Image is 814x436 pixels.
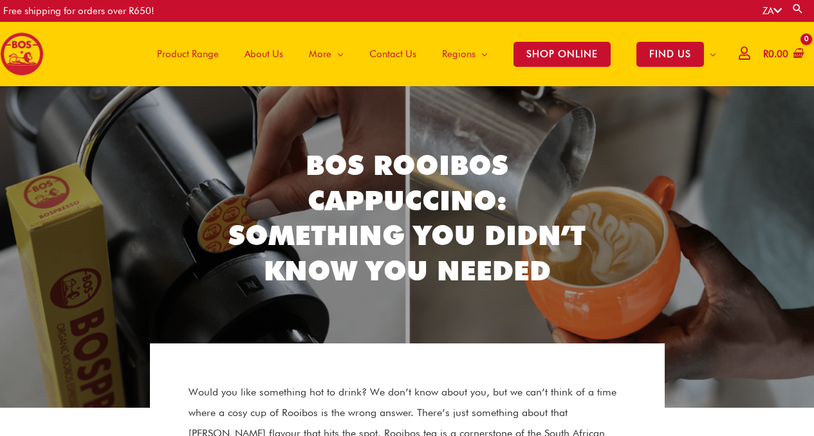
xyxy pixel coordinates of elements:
a: About Us [232,22,296,86]
a: ZA [763,5,782,17]
span: FIND US [636,42,704,67]
a: Product Range [144,22,232,86]
span: SHOP ONLINE [513,42,611,67]
span: More [309,35,331,73]
span: About Us [245,35,283,73]
h2: BOS Rooibos Cappuccino: Something You Didn’t Know You Needed [221,148,594,288]
a: SHOP ONLINE [501,22,624,86]
span: R [763,48,768,60]
a: Regions [429,22,501,86]
span: Regions [442,35,476,73]
span: Product Range [157,35,219,73]
a: Search button [791,3,804,15]
nav: Site Navigation [134,22,729,86]
a: Contact Us [356,22,429,86]
a: View Shopping Cart, empty [761,40,804,69]
span: Contact Us [369,35,416,73]
a: More [296,22,356,86]
bdi: 0.00 [763,48,788,60]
